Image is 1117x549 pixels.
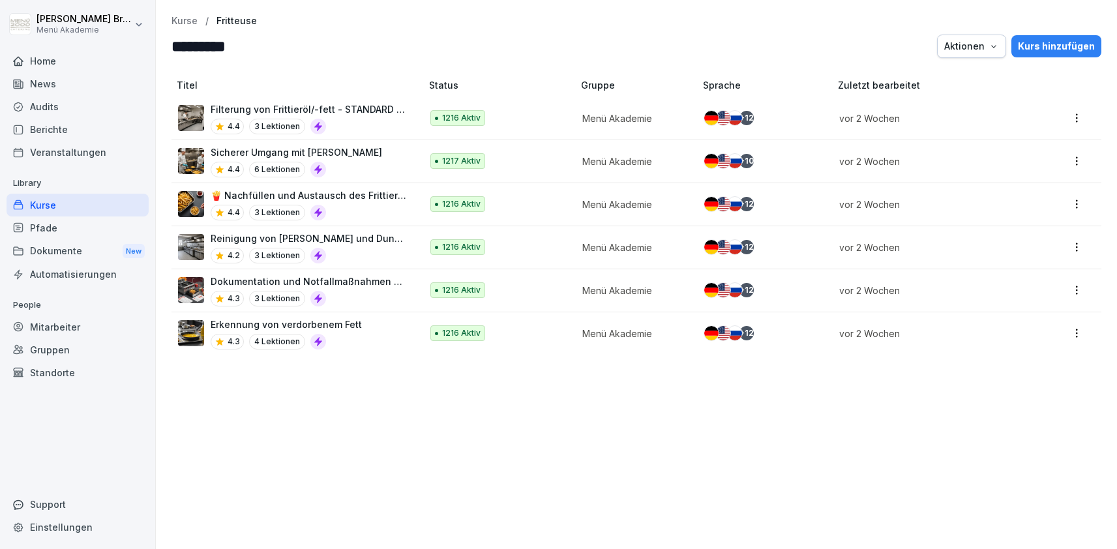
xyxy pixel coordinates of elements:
[704,197,719,211] img: de.svg
[7,72,149,95] a: News
[704,283,719,297] img: de.svg
[7,194,149,216] a: Kurse
[582,241,683,254] p: Menü Akademie
[249,291,305,306] p: 3 Lektionen
[211,102,408,116] p: Filterung von Frittieröl/-fett - STANDARD ohne Vito
[7,216,149,239] a: Pfade
[839,327,1018,340] p: vor 2 Wochen
[1018,39,1095,53] div: Kurs hinzufügen
[582,327,683,340] p: Menü Akademie
[228,121,240,132] p: 4.4
[1011,35,1101,57] button: Kurs hinzufügen
[739,197,754,211] div: + 12
[7,141,149,164] a: Veranstaltungen
[123,244,145,259] div: New
[178,277,204,303] img: t30obnioake0y3p0okzoia1o.png
[704,154,719,168] img: de.svg
[7,118,149,141] a: Berichte
[838,78,1034,92] p: Zuletzt bearbeitet
[7,493,149,516] div: Support
[211,318,362,331] p: Erkennung von verdorbenem Fett
[442,198,481,210] p: 1216 Aktiv
[178,105,204,131] img: lnrteyew03wyeg2dvomajll7.png
[739,326,754,340] div: + 12
[7,338,149,361] a: Gruppen
[211,231,408,245] p: Reinigung von [PERSON_NAME] und Dunstabzugshauben
[739,240,754,254] div: + 12
[249,162,305,177] p: 6 Lektionen
[442,155,481,167] p: 1217 Aktiv
[178,234,204,260] img: mfnj94a6vgl4cypi86l5ezmw.png
[228,336,240,348] p: 4.3
[728,197,742,211] img: ru.svg
[716,111,730,125] img: us.svg
[582,155,683,168] p: Menü Akademie
[7,263,149,286] a: Automatisierungen
[944,39,999,53] div: Aktionen
[228,250,240,261] p: 4.2
[442,112,481,124] p: 1216 Aktiv
[178,191,204,217] img: cuv45xaybhkpnu38aw8lcrqq.png
[7,516,149,539] a: Einstellungen
[839,241,1018,254] p: vor 2 Wochen
[716,240,730,254] img: us.svg
[937,35,1006,58] button: Aktionen
[839,155,1018,168] p: vor 2 Wochen
[7,316,149,338] a: Mitarbeiter
[211,145,382,159] p: Sicherer Umgang mit [PERSON_NAME]
[171,16,198,27] a: Kurse
[216,16,257,27] a: Fritteuse
[228,293,240,304] p: 4.3
[704,240,719,254] img: de.svg
[716,154,730,168] img: us.svg
[704,111,719,125] img: de.svg
[581,78,698,92] p: Gruppe
[728,240,742,254] img: ru.svg
[249,119,305,134] p: 3 Lektionen
[7,239,149,263] div: Dokumente
[178,320,204,346] img: vqex8dna0ap6n9z3xzcqrj3m.png
[739,283,754,297] div: + 12
[582,111,683,125] p: Menü Akademie
[37,25,132,35] p: Menü Akademie
[249,334,305,349] p: 4 Lektionen
[7,239,149,263] a: DokumenteNew
[7,295,149,316] p: People
[177,78,424,92] p: Titel
[249,205,305,220] p: 3 Lektionen
[739,111,754,125] div: + 12
[249,248,305,263] p: 3 Lektionen
[442,241,481,253] p: 1216 Aktiv
[704,326,719,340] img: de.svg
[739,154,754,168] div: + 10
[728,283,742,297] img: ru.svg
[7,50,149,72] a: Home
[582,284,683,297] p: Menü Akademie
[582,198,683,211] p: Menü Akademie
[839,284,1018,297] p: vor 2 Wochen
[228,164,240,175] p: 4.4
[716,283,730,297] img: us.svg
[7,173,149,194] p: Library
[7,361,149,384] div: Standorte
[442,327,481,339] p: 1216 Aktiv
[211,188,408,202] p: 🍟 Nachfüllen und Austausch des Frittieröl/-fettes
[839,198,1018,211] p: vor 2 Wochen
[211,274,408,288] p: Dokumentation und Notfallmaßnahmen bei Fritteusen
[228,207,240,218] p: 4.4
[205,16,209,27] p: /
[7,95,149,118] a: Audits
